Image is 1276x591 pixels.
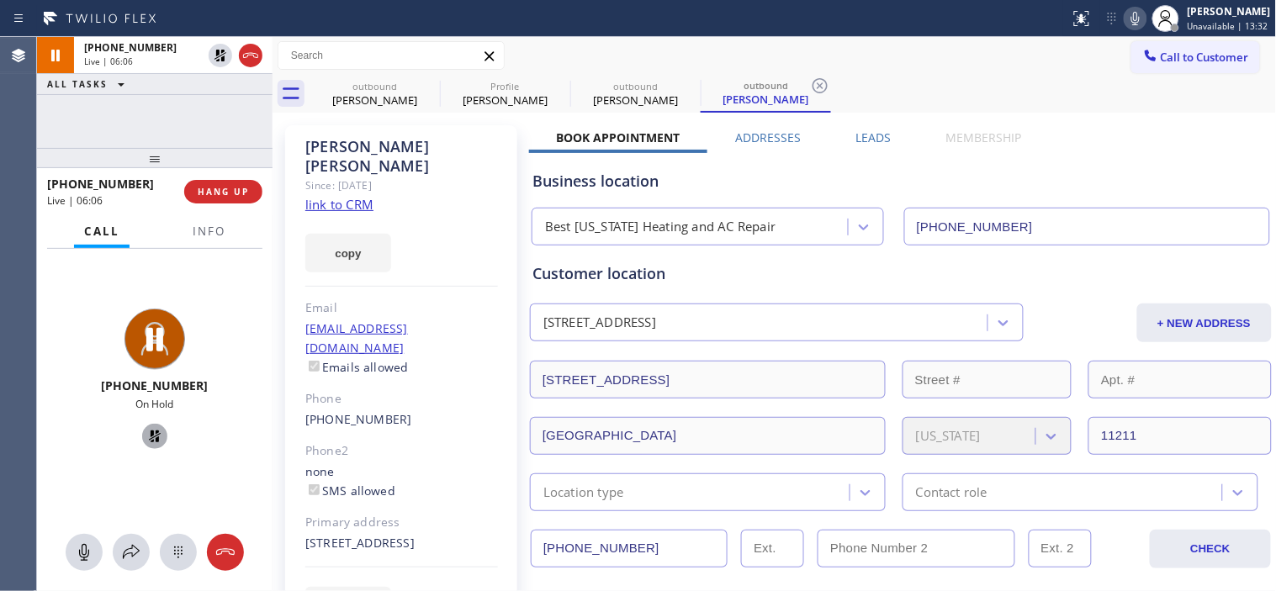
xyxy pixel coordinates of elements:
[160,534,197,571] button: Open dialpad
[1188,4,1271,18] div: [PERSON_NAME]
[1131,41,1260,73] button: Call to Customer
[856,129,892,145] label: Leads
[1150,530,1270,568] button: CHECK
[311,80,438,92] div: outbound
[1088,417,1271,455] input: ZIP
[305,513,498,532] div: Primary address
[305,196,373,213] a: link to CRM
[305,462,498,501] div: none
[305,534,498,553] div: [STREET_ADDRESS]
[1088,361,1271,398] input: Apt. #
[1137,303,1272,342] button: + NEW ADDRESS
[818,530,1014,567] input: Phone Number 2
[442,80,569,92] div: Profile
[904,208,1270,245] input: Phone Number
[530,361,886,398] input: Address
[37,74,141,94] button: ALL TASKS
[543,314,656,333] div: [STREET_ADDRESS]
[903,361,1072,398] input: Street #
[916,483,987,502] div: Contact role
[193,224,225,239] span: Info
[113,534,150,571] button: Open directory
[305,483,395,499] label: SMS allowed
[305,411,412,427] a: [PHONE_NUMBER]
[305,441,498,461] div: Phone2
[532,170,1269,193] div: Business location
[442,75,569,113] div: Alfonso Oh
[1161,50,1249,65] span: Call to Customer
[530,417,886,455] input: City
[184,180,262,203] button: HANG UP
[946,129,1022,145] label: Membership
[142,424,167,449] button: Unhold Customer
[309,484,320,495] input: SMS allowed
[311,92,438,108] div: [PERSON_NAME]
[47,78,108,90] span: ALL TASKS
[305,137,498,176] div: [PERSON_NAME] [PERSON_NAME]
[102,377,209,393] span: [PHONE_NUMBER]
[702,92,829,107] div: [PERSON_NAME]
[702,75,829,111] div: Dwight Hufman
[305,359,409,375] label: Emails allowed
[74,215,130,248] button: Call
[1124,7,1147,30] button: Mute
[84,55,133,67] span: Live | 06:06
[311,75,438,113] div: Amy Schireson
[702,79,829,92] div: outbound
[278,42,504,69] input: Search
[557,129,680,145] label: Book Appointment
[305,176,498,195] div: Since: [DATE]
[305,320,408,356] a: [EMAIL_ADDRESS][DOMAIN_NAME]
[183,215,236,248] button: Info
[305,298,498,318] div: Email
[572,92,699,108] div: [PERSON_NAME]
[305,389,498,409] div: Phone
[1188,20,1268,32] span: Unavailable | 13:32
[543,483,624,502] div: Location type
[198,186,249,198] span: HANG UP
[531,530,728,567] input: Phone Number
[136,397,174,411] span: On Hold
[47,176,154,192] span: [PHONE_NUMBER]
[84,40,177,55] span: [PHONE_NUMBER]
[207,534,244,571] button: Hang up
[741,530,804,567] input: Ext.
[735,129,801,145] label: Addresses
[309,361,320,372] input: Emails allowed
[572,80,699,92] div: outbound
[1029,530,1092,567] input: Ext. 2
[442,92,569,108] div: [PERSON_NAME]
[305,234,391,272] button: copy
[545,218,776,237] div: Best [US_STATE] Heating and AC Repair
[84,224,119,239] span: Call
[47,193,103,208] span: Live | 06:06
[66,534,103,571] button: Mute
[532,262,1269,285] div: Customer location
[572,75,699,113] div: Dwight Hufman
[209,44,232,67] button: Unhold Customer
[239,44,262,67] button: Hang up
